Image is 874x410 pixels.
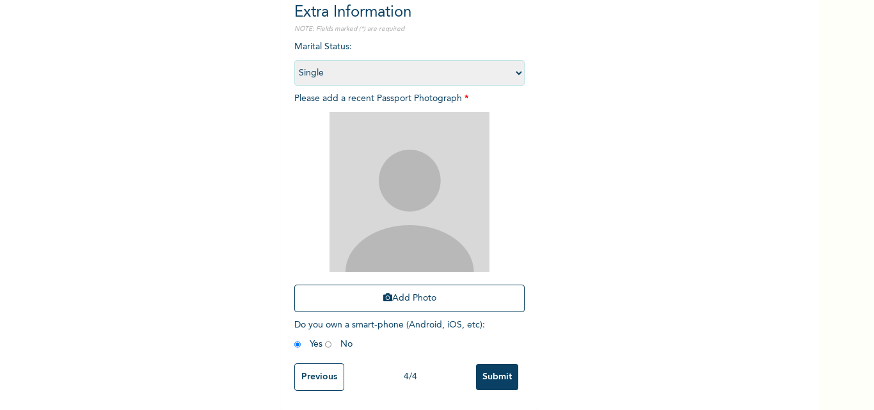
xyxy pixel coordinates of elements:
input: Previous [294,363,344,391]
span: Do you own a smart-phone (Android, iOS, etc) : Yes No [294,320,485,349]
span: Marital Status : [294,42,525,77]
h2: Extra Information [294,1,525,24]
input: Submit [476,364,518,390]
img: Crop [330,112,489,272]
p: NOTE: Fields marked (*) are required [294,24,525,34]
span: Please add a recent Passport Photograph [294,94,525,319]
button: Add Photo [294,285,525,312]
div: 4 / 4 [344,370,476,384]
